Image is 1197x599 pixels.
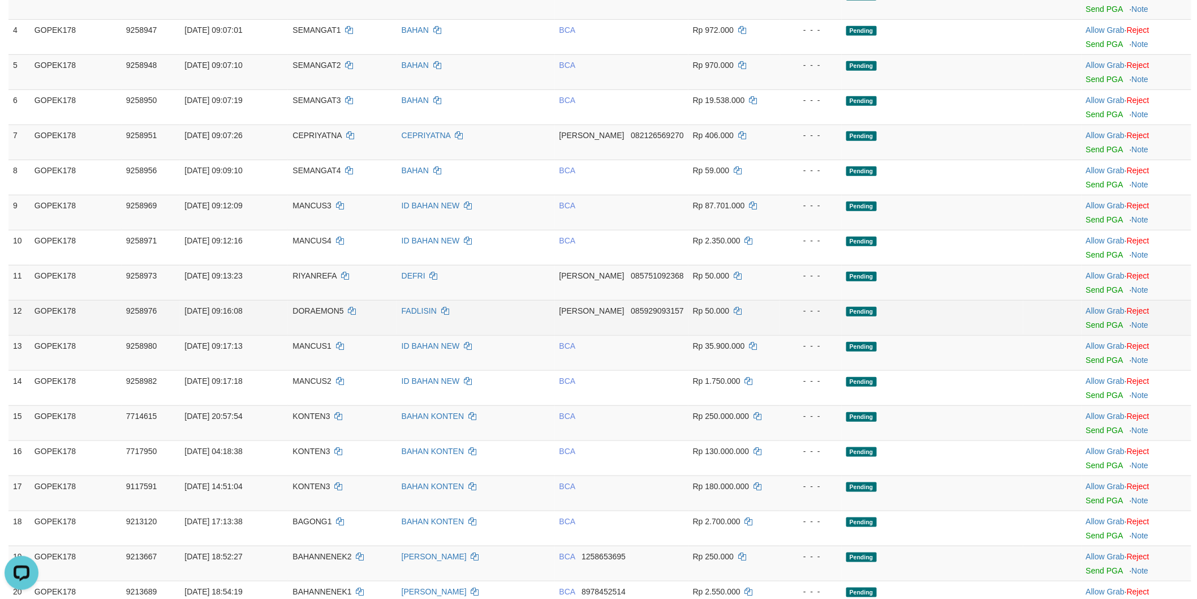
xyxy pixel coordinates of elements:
[126,166,157,175] span: 9258956
[693,131,734,140] span: Rp 406.000
[785,516,837,527] div: - - -
[1132,110,1149,119] a: Note
[292,166,341,175] span: SEMANGAT4
[30,125,122,160] td: GOPEK178
[559,271,625,280] span: [PERSON_NAME]
[846,412,877,422] span: Pending
[1082,89,1191,125] td: ·
[8,546,30,581] td: 19
[1132,531,1149,540] a: Note
[30,195,122,230] td: GOPEK178
[184,552,242,561] span: [DATE] 18:52:27
[1082,160,1191,195] td: ·
[1132,40,1149,49] a: Note
[402,482,464,491] a: BAHAN KONTEN
[30,476,122,511] td: GOPEK178
[785,200,837,211] div: - - -
[1132,426,1149,435] a: Note
[1082,370,1191,405] td: ·
[126,412,157,421] span: 7714615
[1086,131,1127,140] span: ·
[1132,356,1149,365] a: Note
[30,265,122,300] td: GOPEK178
[693,341,745,350] span: Rp 35.900.000
[292,271,337,280] span: RIYANREFA
[5,5,38,38] button: Open LiveChat chat widget
[582,587,626,596] span: Copy 8978452514 to clipboard
[1086,587,1125,596] a: Allow Grab
[846,272,877,281] span: Pending
[1082,511,1191,546] td: ·
[559,131,625,140] span: [PERSON_NAME]
[30,160,122,195] td: GOPEK178
[559,482,575,491] span: BCA
[184,482,242,491] span: [DATE] 14:51:04
[846,342,877,352] span: Pending
[1086,110,1123,119] a: Send PGA
[30,511,122,546] td: GOPEK178
[559,236,575,245] span: BCA
[1086,61,1125,70] a: Allow Grab
[1082,300,1191,335] td: ·
[846,517,877,527] span: Pending
[30,19,122,54] td: GOPEK178
[1086,306,1125,315] a: Allow Grab
[631,271,683,280] span: Copy 085751092368 to clipboard
[126,482,157,491] span: 9117591
[1086,341,1125,350] a: Allow Grab
[126,306,157,315] span: 9258976
[1086,215,1123,224] a: Send PGA
[1132,145,1149,154] a: Note
[1086,412,1127,421] span: ·
[1082,125,1191,160] td: ·
[402,552,467,561] a: [PERSON_NAME]
[1086,496,1123,505] a: Send PGA
[1127,271,1149,280] a: Reject
[126,131,157,140] span: 9258951
[1086,376,1125,386] a: Allow Grab
[785,586,837,597] div: - - -
[846,447,877,457] span: Pending
[292,25,341,35] span: SEMANGAT1
[184,447,242,456] span: [DATE] 04:18:38
[8,19,30,54] td: 4
[1082,195,1191,230] td: ·
[184,341,242,350] span: [DATE] 09:17:13
[1127,552,1149,561] a: Reject
[184,61,242,70] span: [DATE] 09:07:10
[559,412,575,421] span: BCA
[126,61,157,70] span: 9258948
[8,230,30,265] td: 10
[785,24,837,36] div: - - -
[1086,412,1125,421] a: Allow Grab
[1086,25,1127,35] span: ·
[1086,356,1123,365] a: Send PGA
[402,25,429,35] a: BAHAN
[1086,552,1125,561] a: Allow Grab
[8,405,30,440] td: 15
[292,306,343,315] span: DORAEMON5
[1086,320,1123,330] a: Send PGA
[8,511,30,546] td: 18
[1086,517,1125,526] a: Allow Grab
[1082,476,1191,511] td: ·
[1082,440,1191,476] td: ·
[184,412,242,421] span: [DATE] 20:57:54
[785,375,837,387] div: - - -
[1127,201,1149,210] a: Reject
[8,335,30,370] td: 13
[1086,75,1123,84] a: Send PGA
[693,271,730,280] span: Rp 50.000
[559,25,575,35] span: BCA
[846,202,877,211] span: Pending
[8,125,30,160] td: 7
[184,131,242,140] span: [DATE] 09:07:26
[1127,587,1149,596] a: Reject
[402,131,451,140] a: CEPRIYATNA
[631,306,683,315] span: Copy 085929093157 to clipboard
[559,517,575,526] span: BCA
[402,166,429,175] a: BAHAN
[1127,447,1149,456] a: Reject
[846,61,877,71] span: Pending
[693,447,750,456] span: Rp 130.000.000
